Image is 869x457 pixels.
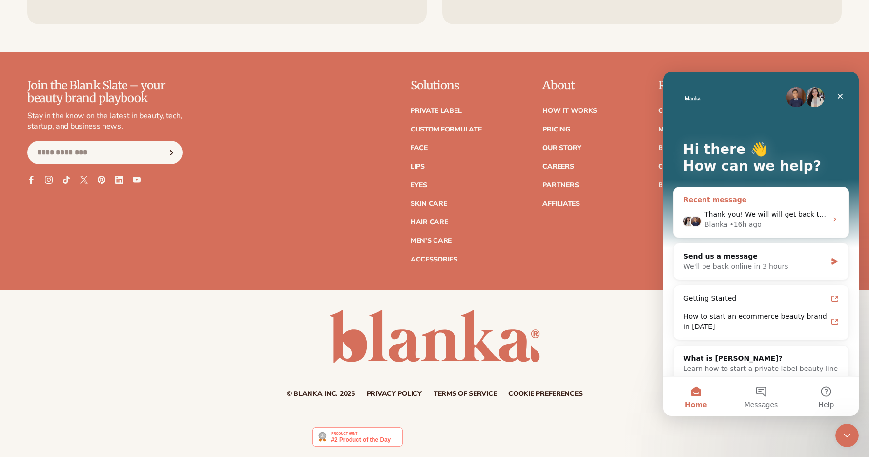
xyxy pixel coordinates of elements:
[20,221,164,232] div: Getting Started
[542,79,597,92] p: About
[10,171,186,208] div: Send us a messageWe'll be back online in 3 hours
[411,200,447,207] a: Skin Care
[41,138,246,146] span: Thank you! We will will get back to you as soon as possible!
[161,141,182,164] button: Subscribe
[411,256,457,263] a: Accessories
[658,108,735,114] a: Connect your store
[130,305,195,344] button: Help
[81,329,115,336] span: Messages
[663,72,859,416] iframe: Intercom live chat
[542,182,579,189] a: Partners
[411,238,452,244] a: Men's Care
[27,79,183,105] p: Join the Blank Slate – your beauty brand playbook
[27,111,183,131] p: Stay in the know on the latest in beauty, tech, startup, and business news.
[168,16,186,33] div: Close
[658,163,706,170] a: Case Studies
[21,329,43,336] span: Home
[542,145,581,152] a: Our Story
[66,148,98,158] div: • 16h ago
[312,427,403,447] img: Blanka - Start a beauty or cosmetic line in under 5 minutes | Product Hunt
[155,329,170,336] span: Help
[542,200,579,207] a: Affiliates
[20,282,175,292] div: What is [PERSON_NAME]?
[20,190,163,200] div: We'll be back online in 3 hours
[10,274,185,320] div: What is [PERSON_NAME]?Learn how to start a private label beauty line with [PERSON_NAME]
[542,126,570,133] a: Pricing
[411,79,482,92] p: Solutions
[411,108,461,114] a: Private label
[434,391,497,397] a: Terms of service
[20,293,174,311] span: Learn how to start a private label beauty line with [PERSON_NAME]
[14,236,181,264] a: How to start an ecommerce beauty brand in [DATE]
[542,163,574,170] a: Careers
[20,239,164,260] div: How to start an ecommerce beauty brand in [DATE]
[411,163,425,170] a: Lips
[411,126,482,133] a: Custom formulate
[20,179,163,190] div: Send us a message
[542,108,597,114] a: How It Works
[411,219,448,226] a: Hair Care
[411,145,428,152] a: Face
[658,145,723,152] a: Blanka Academy
[287,389,355,398] small: © Blanka Inc. 2025
[658,126,732,133] a: Marketing services
[835,424,859,447] iframe: Intercom live chat
[411,182,427,189] a: Eyes
[658,79,735,92] p: Resources
[65,305,130,344] button: Messages
[410,427,557,452] iframe: Customer reviews powered by Trustpilot
[658,182,728,189] a: Beyond the brand
[41,148,64,158] div: Blanka
[508,391,582,397] a: Cookie preferences
[367,391,422,397] a: Privacy policy
[14,218,181,236] a: Getting Started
